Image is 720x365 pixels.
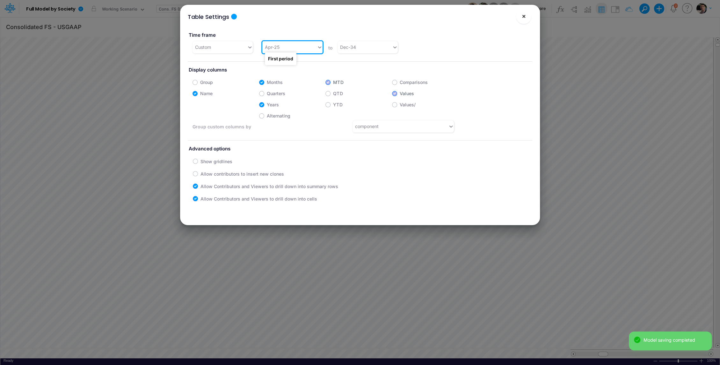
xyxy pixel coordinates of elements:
div: Tooltip anchor [231,14,237,19]
div: Apr-25 [265,44,280,50]
label: Time frame [188,29,355,41]
label: QTD [333,90,343,97]
label: to [327,44,333,51]
span: × [522,12,526,20]
label: Years [267,101,279,108]
label: Show gridlines [200,158,232,165]
div: component [355,123,379,130]
label: MTD [333,79,343,86]
label: YTD [333,101,342,108]
label: Allow contributors to insert new clones [200,171,284,177]
strong: First period [268,56,293,61]
label: Values/ [400,101,416,108]
div: Model saving completed [644,337,707,343]
label: Name [200,90,213,97]
label: Values [400,90,414,97]
div: Table Settings [188,12,229,21]
label: Allow Contributors and Viewers to drill down into summary rows [200,183,338,190]
label: Alternating [267,112,290,119]
label: Group [200,79,213,86]
div: Dec-34 [340,44,356,50]
label: Group custom columns by [193,123,281,130]
label: Months [267,79,283,86]
label: Allow Contributors and Viewers to drill down into cells [200,195,317,202]
label: Display columns [188,64,533,76]
label: Quarters [267,90,285,97]
div: Custom [195,44,211,50]
label: Advanced options [188,143,533,155]
button: Close [516,9,531,24]
label: Comparisons [400,79,428,86]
